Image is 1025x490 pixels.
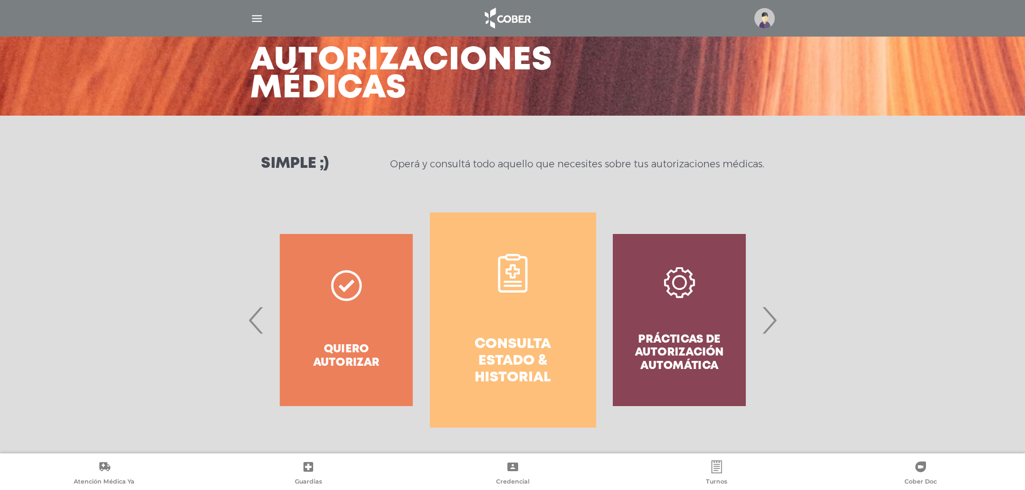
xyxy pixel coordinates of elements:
[2,460,206,488] a: Atención Médica Ya
[246,291,267,349] span: Previous
[261,157,329,172] h3: Simple ;)
[754,8,775,29] img: profile-placeholder.svg
[479,5,535,31] img: logo_cober_home-white.png
[819,460,1023,488] a: Cober Doc
[430,212,596,428] a: Consulta estado & historial
[74,478,135,487] span: Atención Médica Ya
[411,460,614,488] a: Credencial
[706,478,727,487] span: Turnos
[206,460,410,488] a: Guardias
[759,291,780,349] span: Next
[250,12,264,25] img: Cober_menu-lines-white.svg
[496,478,529,487] span: Credencial
[449,336,577,387] h4: Consulta estado & historial
[390,158,764,171] p: Operá y consultá todo aquello que necesites sobre tus autorizaciones médicas.
[614,460,818,488] a: Turnos
[250,47,553,103] h3: Autorizaciones médicas
[904,478,937,487] span: Cober Doc
[295,478,322,487] span: Guardias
